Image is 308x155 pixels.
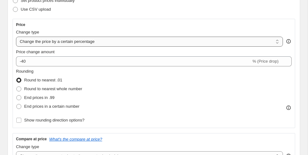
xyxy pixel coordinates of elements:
[21,7,51,12] span: Use CSV upload
[16,30,39,34] span: Change type
[16,22,25,27] h3: Price
[16,144,39,149] span: Change type
[252,59,279,64] span: % (Price drop)
[16,137,47,142] h3: Compare at price
[24,104,79,109] span: End prices in a certain number
[24,86,82,91] span: Round to nearest whole number
[285,38,292,44] div: help
[49,137,102,142] button: What's the compare at price?
[16,69,34,74] span: Rounding
[24,95,55,100] span: End prices in .99
[16,49,55,54] span: Price change amount
[24,118,84,122] span: Show rounding direction options?
[24,78,62,82] span: Round to nearest .01
[16,56,251,66] input: -15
